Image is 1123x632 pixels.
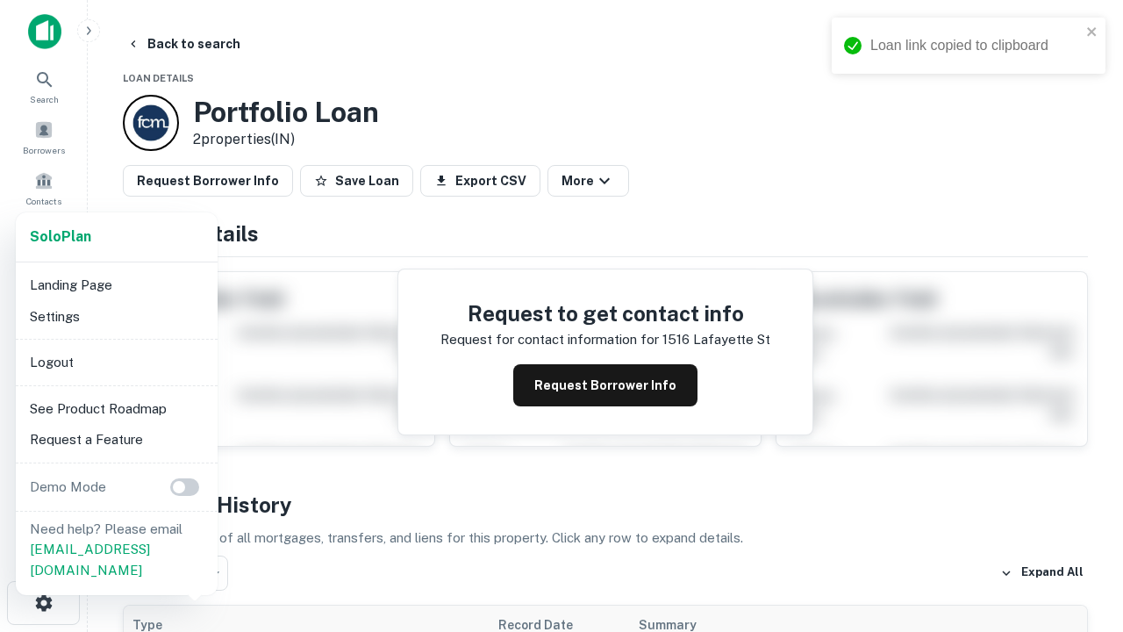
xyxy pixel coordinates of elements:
[23,347,211,378] li: Logout
[30,542,150,578] a: [EMAIL_ADDRESS][DOMAIN_NAME]
[23,393,211,425] li: See Product Roadmap
[30,226,91,248] a: SoloPlan
[870,35,1081,56] div: Loan link copied to clipboard
[1035,492,1123,576] iframe: Chat Widget
[23,269,211,301] li: Landing Page
[1086,25,1098,41] button: close
[23,424,211,456] li: Request a Feature
[23,301,211,333] li: Settings
[30,228,91,245] strong: Solo Plan
[23,477,113,498] p: Demo Mode
[30,519,204,581] p: Need help? Please email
